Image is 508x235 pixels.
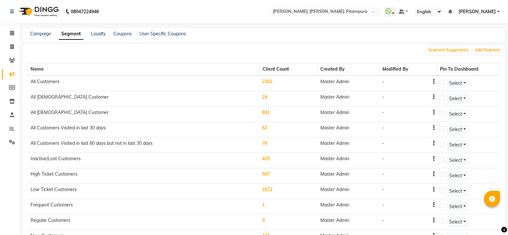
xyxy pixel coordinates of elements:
td: Master Admin [318,122,380,137]
td: Master Admin [318,214,380,230]
td: 1 [260,199,317,214]
div: - [382,217,384,224]
span: Select [449,157,462,163]
td: Master Admin [318,168,380,184]
td: High Ticket Customers [28,168,260,184]
th: Modified By [380,63,437,76]
td: 24 [260,91,317,107]
td: All [DEMOGRAPHIC_DATA] Customer [28,91,260,107]
td: Master Admin [318,184,380,199]
td: Low Ticket Customers [28,184,260,199]
td: 425 [260,153,317,168]
button: Select [446,140,469,150]
span: Select [449,204,462,209]
td: 9 [260,214,317,230]
td: All Customers Visited in last 60 days but not in last 30 days [28,137,260,153]
span: Select [449,80,462,86]
img: logo [16,3,60,21]
button: Select [446,217,469,227]
td: Master Admin [318,137,380,153]
span: Select [449,142,462,148]
td: Frequent Customers [28,199,260,214]
td: All Customers [28,75,260,91]
button: Select [446,202,469,212]
td: 2302 [260,75,317,91]
button: Segment Suggestions [427,46,470,55]
button: Select [446,171,469,181]
span: Select [449,96,462,101]
td: Master Admin [318,91,380,107]
span: Select [449,111,462,117]
button: Select [446,78,469,88]
a: Segment [59,28,83,40]
th: Created By [318,63,380,76]
button: Select [446,186,469,196]
button: Select [446,125,469,135]
td: 841 [260,107,317,122]
div: - [382,155,384,162]
div: - [382,109,384,116]
button: Select [446,94,469,104]
th: Client Count [260,63,317,76]
td: Master Admin [318,153,380,168]
td: Inactive/Lost Customers [28,153,260,168]
a: User Specific Coupons [139,31,186,37]
span: Select [449,126,462,132]
th: Pin To Dashboard [437,63,499,76]
div: - [382,125,384,131]
a: Loyalty [91,31,106,37]
td: 62 [260,122,317,137]
span: Select [449,188,462,194]
td: 76 [260,137,317,153]
div: - [382,94,384,100]
b: 08047224946 [71,3,99,21]
span: Select [449,173,462,178]
td: Master Admin [318,75,380,91]
div: - [382,78,384,85]
div: - [382,171,384,178]
td: 507 [260,168,317,184]
a: Campaign [30,31,51,37]
span: Select [449,219,462,225]
td: Master Admin [318,107,380,122]
th: Name [28,63,260,76]
td: All [DEMOGRAPHIC_DATA] Customer [28,107,260,122]
td: Master Admin [318,199,380,214]
div: - [382,186,384,193]
a: Coupons [113,31,132,37]
div: - [382,140,384,147]
div: - [382,202,384,208]
button: Select [446,155,469,165]
button: Add Segment [473,46,502,55]
td: All Customers Visited in last 30 days [28,122,260,137]
td: Regular Customers [28,214,260,230]
button: Select [446,109,469,119]
td: 1672 [260,184,317,199]
span: [PERSON_NAME] [459,8,496,15]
